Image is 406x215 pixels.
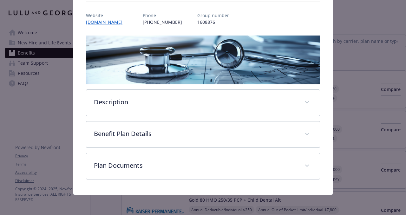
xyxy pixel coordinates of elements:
a: [DOMAIN_NAME] [86,19,128,25]
div: Description [86,90,319,116]
p: Phone [143,12,182,19]
div: Plan Documents [86,153,319,179]
p: Group number [197,12,229,19]
p: Description [94,97,297,107]
p: 1608876 [197,19,229,25]
p: [PHONE_NUMBER] [143,19,182,25]
p: Plan Documents [94,161,297,170]
img: banner [86,36,320,84]
p: Benefit Plan Details [94,129,297,139]
div: Benefit Plan Details [86,121,319,147]
p: Website [86,12,128,19]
